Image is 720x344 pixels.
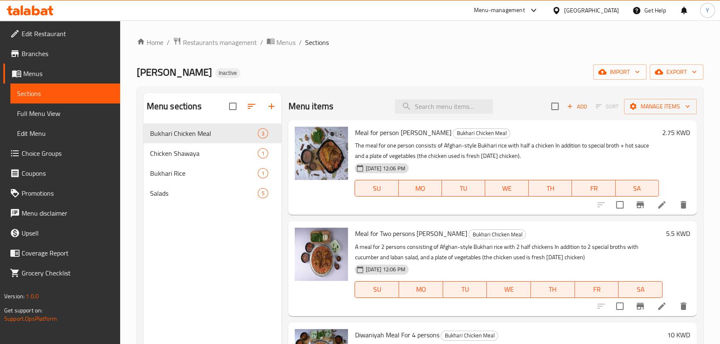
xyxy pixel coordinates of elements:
nav: breadcrumb [137,37,703,48]
span: Bukhari Rice [150,168,258,178]
div: Chicken Shawaya [150,148,258,158]
span: Manage items [631,101,690,112]
button: Branch-specific-item [630,195,650,215]
span: Grocery Checklist [22,268,113,278]
span: Add [566,102,588,111]
span: Select section [546,98,564,115]
li: / [167,37,170,47]
div: Bukhari Rice1 [143,163,282,183]
span: Menu disclaimer [22,208,113,218]
button: delete [673,195,693,215]
span: 3 [258,130,268,138]
button: MO [399,281,443,298]
button: WE [487,281,531,298]
span: MO [402,283,440,295]
span: 1 [258,150,268,157]
div: Inactive [215,68,240,78]
span: Y [706,6,709,15]
span: Select to update [611,196,629,214]
span: Menus [23,69,113,79]
div: Bukhari Chicken Meal3 [143,123,282,143]
a: Grocery Checklist [3,263,120,283]
span: Select section first [590,100,624,113]
button: MO [399,180,442,197]
img: Meal for person Bukhari Khan Shawaya [295,127,348,180]
span: SA [619,182,656,194]
span: MO [402,182,439,194]
span: Coverage Report [22,248,113,258]
a: Coverage Report [3,243,120,263]
span: Diwaniyah Meal For 4 persons [355,329,439,341]
span: Sections [17,88,113,98]
a: Edit Restaurant [3,24,120,44]
button: WE [485,180,528,197]
a: Branches [3,44,120,64]
button: FR [572,180,615,197]
span: WE [488,182,525,194]
span: Meal for person [PERSON_NAME] [355,126,451,139]
a: Restaurants management [173,37,257,48]
span: Full Menu View [17,108,113,118]
span: [DATE] 12:06 PM [362,165,408,172]
span: SU [358,182,395,194]
h2: Menu items [288,100,333,113]
span: SA [622,283,659,295]
span: Meal for Two persons [PERSON_NAME] [355,227,467,240]
button: SA [619,281,663,298]
button: SU [355,180,398,197]
span: Edit Menu [17,128,113,138]
li: / [299,37,302,47]
button: Branch-specific-item [630,296,650,316]
div: items [258,128,268,138]
a: Menus [266,37,296,48]
span: Get support on: [4,305,42,316]
span: SU [358,283,396,295]
span: Branches [22,49,113,59]
span: Select all sections [224,98,242,115]
button: TU [443,281,487,298]
span: [DATE] 12:06 PM [362,265,408,273]
div: items [258,168,268,178]
a: Promotions [3,183,120,203]
a: Full Menu View [10,103,120,123]
button: TH [531,281,575,298]
span: TU [445,182,482,194]
img: Meal for Two persons Bukhari Khan Shawaya [295,228,348,281]
span: 1.0.0 [26,291,39,302]
span: import [600,67,640,77]
a: Coupons [3,163,120,183]
span: Upsell [22,228,113,238]
a: Upsell [3,223,120,243]
span: Promotions [22,188,113,198]
div: Bukhari Chicken Meal [150,128,258,138]
button: delete [673,296,693,316]
span: TU [446,283,484,295]
h2: Menu sections [147,100,202,113]
a: Edit Menu [10,123,120,143]
span: Coupons [22,168,113,178]
button: import [593,64,646,80]
a: Home [137,37,163,47]
button: Add section [261,96,281,116]
span: TH [532,182,569,194]
h6: 10 KWD [667,329,690,341]
span: Add item [564,100,590,113]
span: Bukhari Chicken Meal [453,128,510,138]
span: Bukhari Chicken Meal [469,230,525,239]
button: export [650,64,703,80]
span: TH [534,283,572,295]
a: Sections [10,84,120,103]
span: Salads [150,188,258,198]
span: Restaurants management [183,37,257,47]
div: items [258,188,268,198]
button: Add [564,100,590,113]
span: export [656,67,697,77]
span: WE [490,283,528,295]
div: Chicken Shawaya1 [143,143,282,163]
button: SU [355,281,399,298]
div: Bukhari Chicken Meal [468,229,526,239]
span: Select to update [611,297,629,315]
a: Menus [3,64,120,84]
